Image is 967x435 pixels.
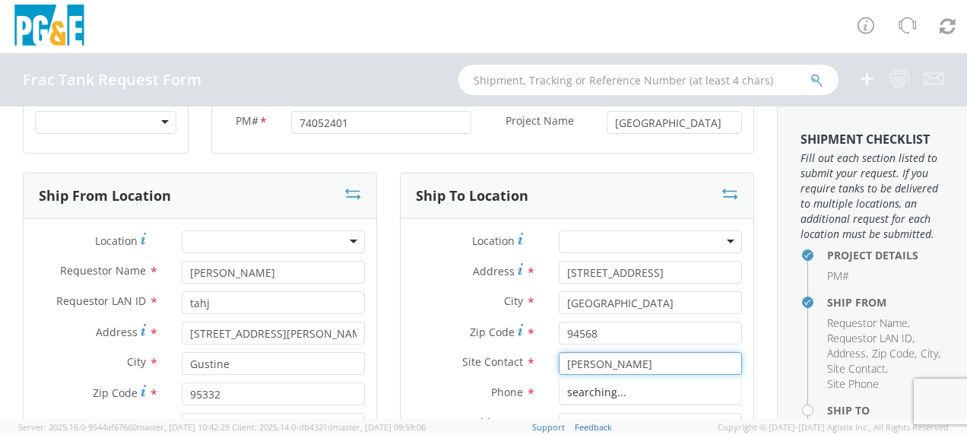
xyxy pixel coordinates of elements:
[827,346,868,361] li: ,
[575,421,612,433] a: Feedback
[458,65,839,95] input: Shipment, Tracking or Reference Number (at least 4 chars)
[96,325,138,339] span: Address
[85,415,146,430] span: Site Contact
[560,381,741,404] div: searching...
[416,189,528,204] h3: Ship To Location
[827,361,888,376] li: ,
[872,346,917,361] li: ,
[95,233,138,248] span: Location
[333,421,426,433] span: master, [DATE] 09:59:06
[827,268,849,283] span: PM#
[827,297,944,308] h4: Ship From
[827,405,944,416] h4: Ship To
[472,233,515,248] span: Location
[93,386,138,400] span: Zip Code
[801,151,944,242] span: Fill out each section listed to submit your request. If you require tanks to be delivered to mult...
[921,346,940,361] li: ,
[473,264,515,278] span: Address
[232,421,426,433] span: Client: 2025.14.0-db4321d
[462,354,523,369] span: Site Contact
[56,294,146,308] span: Requestor LAN ID
[60,263,146,278] span: Requestor Name
[827,346,866,360] span: Address
[127,354,146,369] span: City
[470,325,515,339] span: Zip Code
[137,421,230,433] span: master, [DATE] 10:42:29
[23,71,201,88] h4: Frac Tank Request Form
[718,421,949,433] span: Copyright © [DATE]-[DATE] Agistix Inc., All Rights Reserved
[18,421,230,433] span: Server: 2025.16.0-9544af67660
[827,331,915,346] li: ,
[827,316,910,331] li: ,
[827,376,879,391] span: Site Phone
[921,346,938,360] span: City
[470,415,523,430] span: Add Notes
[236,113,258,131] span: PM#
[827,249,944,261] h4: Project Details
[506,113,574,131] span: Project Name
[827,361,886,376] span: Site Contact
[491,385,523,399] span: Phone
[532,421,565,433] a: Support
[827,316,908,330] span: Requestor Name
[39,189,171,204] h3: Ship From Location
[872,346,915,360] span: Zip Code
[11,5,87,49] img: pge-logo-06675f144f4cfa6a6814.png
[801,133,944,147] h3: Shipment Checklist
[827,331,912,345] span: Requestor LAN ID
[504,294,523,308] span: City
